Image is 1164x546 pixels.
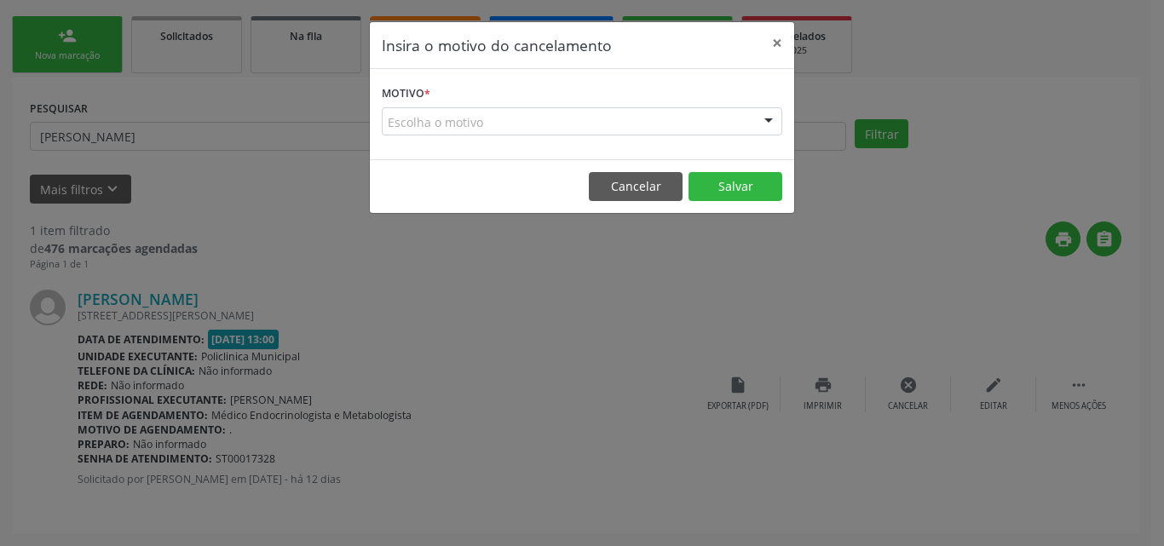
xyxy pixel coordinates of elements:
h5: Insira o motivo do cancelamento [382,34,612,56]
button: Cancelar [589,172,683,201]
label: Motivo [382,81,430,107]
button: Salvar [689,172,782,201]
button: Close [760,22,794,64]
span: Escolha o motivo [388,113,483,131]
